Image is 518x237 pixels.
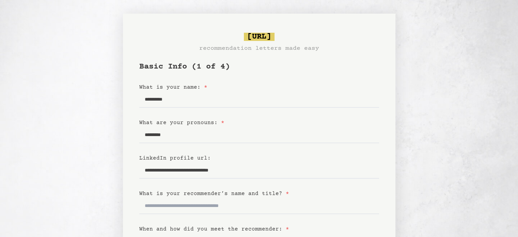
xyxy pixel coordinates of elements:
label: What is your name: [139,84,207,90]
h1: Basic Info (1 of 4) [139,61,379,72]
label: LinkedIn profile url: [139,155,211,161]
label: When and how did you meet the recommender: [139,226,289,232]
label: What are your pronouns: [139,120,224,126]
h3: recommendation letters made easy [199,44,319,53]
label: What is your recommender’s name and title? [139,191,289,197]
span: [URL] [244,33,274,41]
